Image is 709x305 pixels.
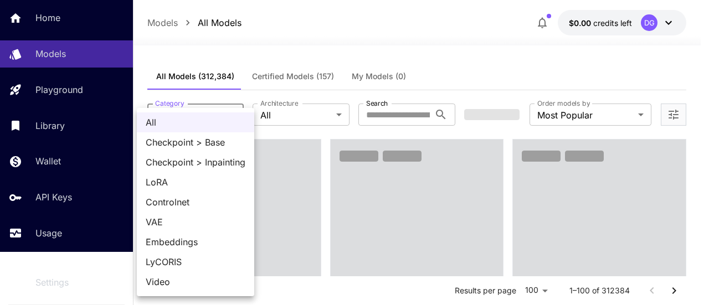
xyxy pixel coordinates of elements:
span: Controlnet [146,195,245,209]
span: All [146,116,245,129]
span: LyCORIS [146,255,245,268]
span: Embeddings [146,235,245,249]
span: LoRA [146,175,245,189]
span: Checkpoint > Base [146,136,245,149]
span: Video [146,275,245,288]
span: Checkpoint > Inpainting [146,156,245,169]
span: VAE [146,215,245,229]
